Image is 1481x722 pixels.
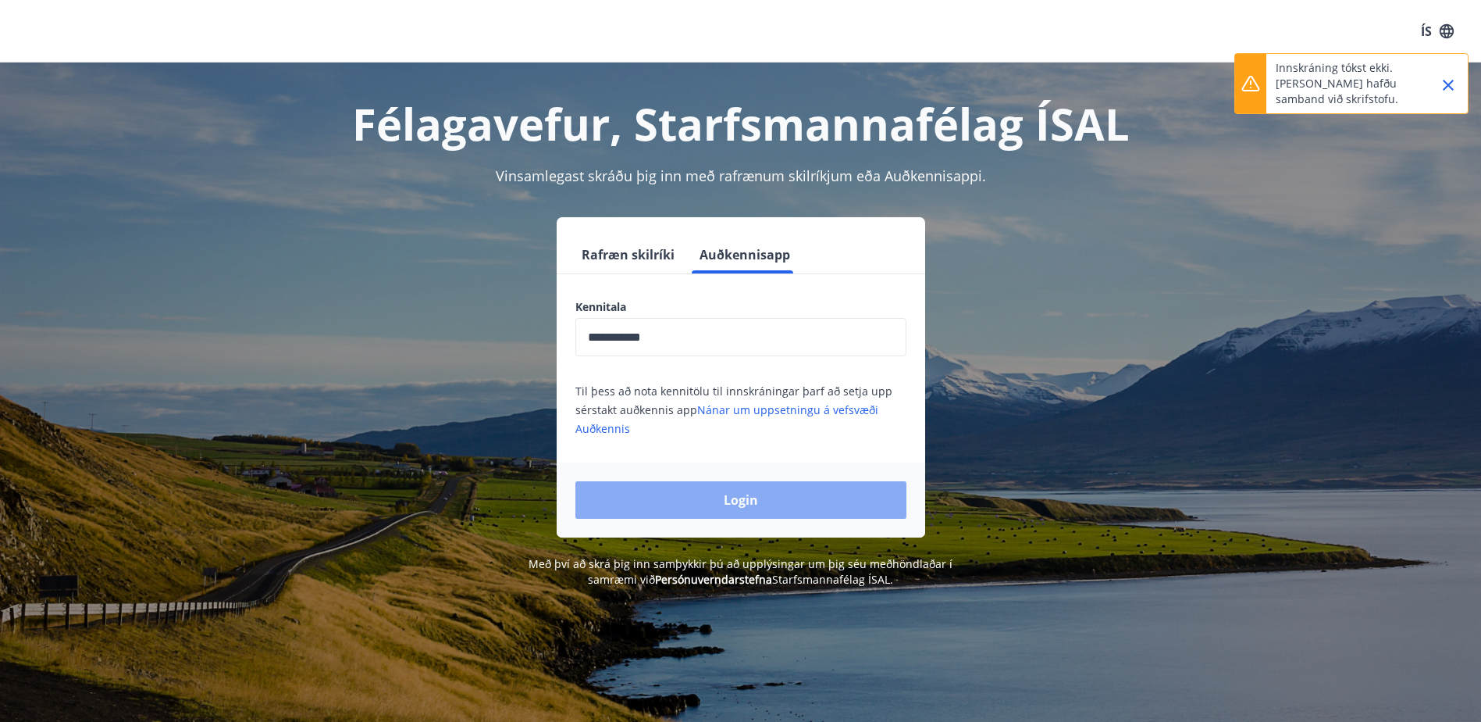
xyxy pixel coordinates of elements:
[496,166,986,185] span: Vinsamlegast skráðu þig inn með rafrænum skilríkjum eða Auðkennisappi.
[1412,17,1462,45] button: ÍS
[655,572,772,587] a: Persónuverndarstefna
[1435,72,1461,98] button: Close
[575,299,906,315] label: Kennitala
[575,384,892,436] span: Til þess að nota kennitölu til innskráningar þarf að setja upp sérstakt auðkennis app
[1276,60,1413,107] p: Innskráning tókst ekki. [PERSON_NAME] hafðu samband við skrifstofu.
[693,236,796,273] button: Auðkennisapp
[575,236,681,273] button: Rafræn skilríki
[575,402,878,436] a: Nánar um uppsetningu á vefsvæði Auðkennis
[198,94,1284,153] h1: Félagavefur, Starfsmannafélag ÍSAL
[529,556,952,587] span: Með því að skrá þig inn samþykkir þú að upplýsingar um þig séu meðhöndlaðar í samræmi við Starfsm...
[575,481,906,519] button: Login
